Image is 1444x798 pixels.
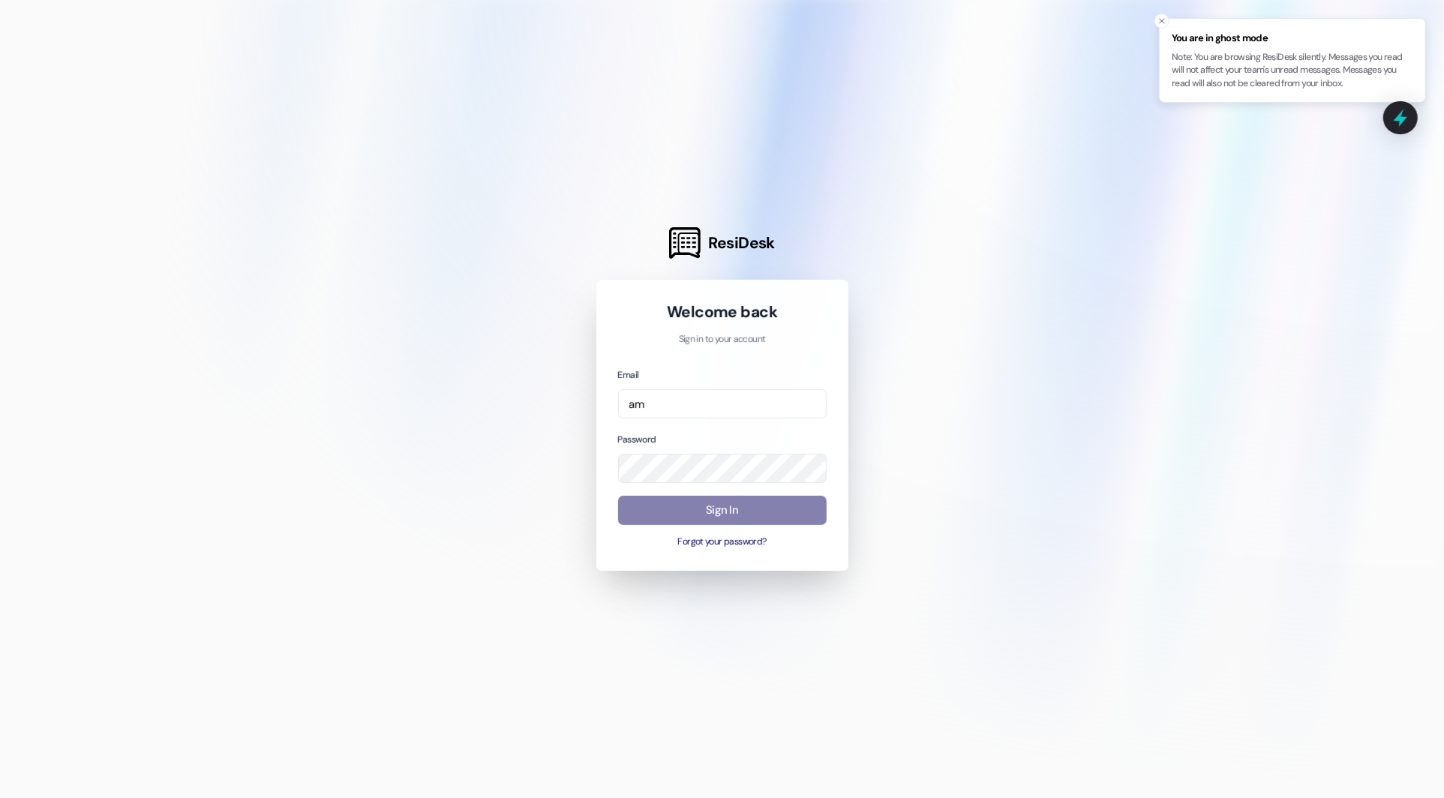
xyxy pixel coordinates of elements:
button: Sign In [618,496,827,525]
button: Close toast [1154,13,1169,28]
span: ResiDesk [708,232,775,253]
label: Email [618,369,639,381]
label: Password [618,433,656,445]
span: You are in ghost mode [1172,31,1413,46]
button: Forgot your password? [618,535,827,549]
p: Note: You are browsing ResiDesk silently. Messages you read will not affect your team's unread me... [1172,51,1413,91]
h1: Welcome back [618,301,827,322]
input: name@example.com [618,389,827,418]
p: Sign in to your account [618,333,827,346]
img: ResiDesk Logo [669,227,701,259]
